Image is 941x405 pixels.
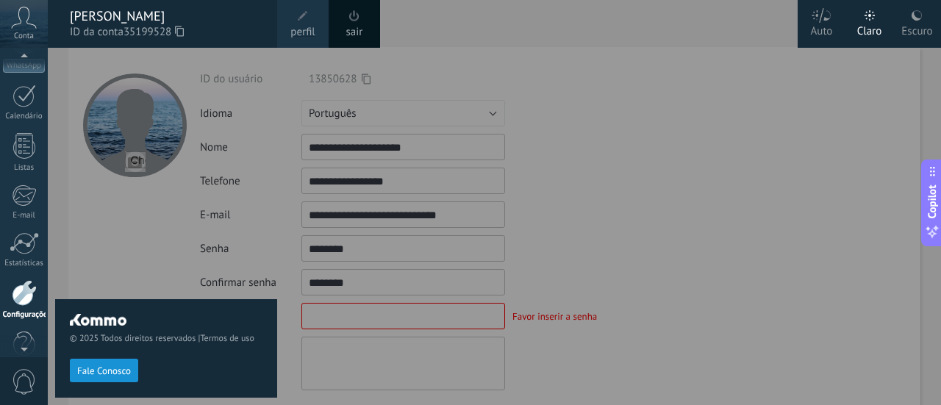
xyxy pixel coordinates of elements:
[3,310,46,320] div: Configurações
[3,163,46,173] div: Listas
[200,333,254,344] a: Termos de uso
[901,10,932,48] div: Escuro
[346,24,363,40] a: sair
[290,24,315,40] span: perfil
[70,24,262,40] span: ID da conta
[3,211,46,221] div: E-mail
[857,10,882,48] div: Claro
[70,359,138,382] button: Fale Conosco
[3,259,46,268] div: Estatísticas
[3,112,46,121] div: Calendário
[811,10,833,48] div: Auto
[124,24,184,40] span: 35199528
[925,184,940,218] span: Copilot
[77,366,131,376] span: Fale Conosco
[14,32,34,41] span: Conta
[70,333,262,344] span: © 2025 Todos direitos reservados |
[70,8,262,24] div: [PERSON_NAME]
[70,365,138,376] a: Fale Conosco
